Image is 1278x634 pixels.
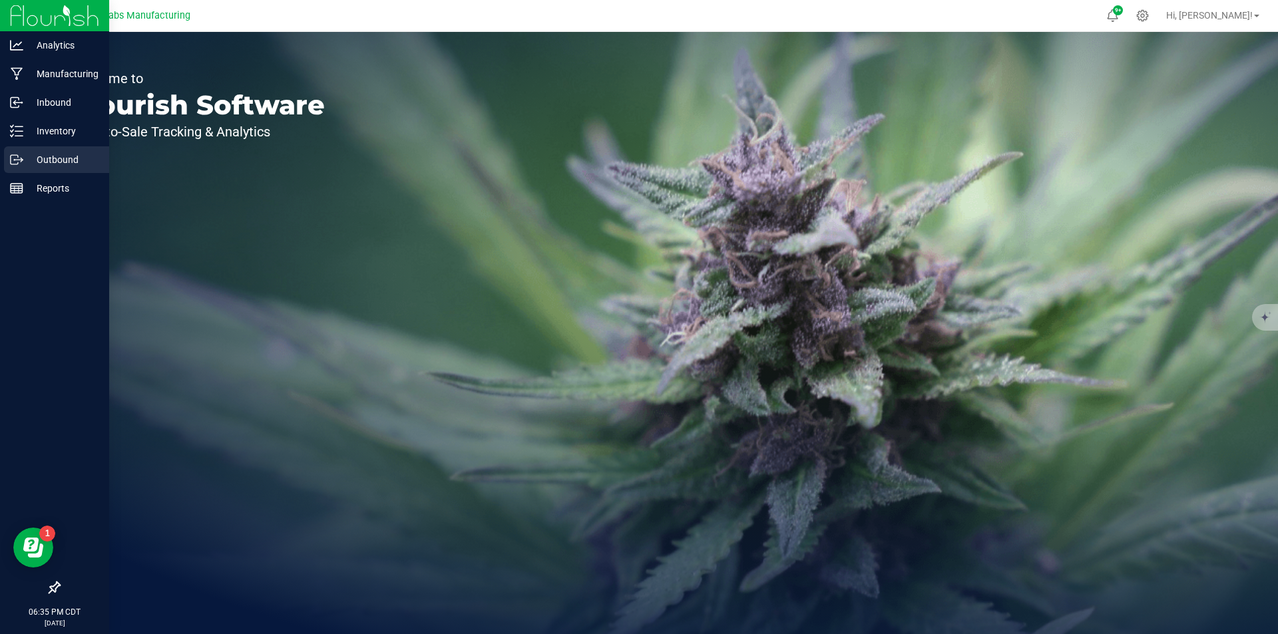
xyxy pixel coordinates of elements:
[1115,8,1121,13] span: 9+
[10,124,23,138] inline-svg: Inventory
[6,606,103,618] p: 06:35 PM CDT
[23,37,103,53] p: Analytics
[82,10,190,21] span: Teal Labs Manufacturing
[1166,10,1253,21] span: Hi, [PERSON_NAME]!
[23,180,103,196] p: Reports
[10,39,23,52] inline-svg: Analytics
[72,92,325,118] p: Flourish Software
[10,153,23,166] inline-svg: Outbound
[23,152,103,168] p: Outbound
[72,125,325,138] p: Seed-to-Sale Tracking & Analytics
[72,72,325,85] p: Welcome to
[23,66,103,82] p: Manufacturing
[10,96,23,109] inline-svg: Inbound
[39,526,55,542] iframe: Resource center unread badge
[6,618,103,628] p: [DATE]
[23,94,103,110] p: Inbound
[10,67,23,80] inline-svg: Manufacturing
[1134,9,1151,22] div: Manage settings
[23,123,103,139] p: Inventory
[10,182,23,195] inline-svg: Reports
[13,528,53,567] iframe: Resource center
